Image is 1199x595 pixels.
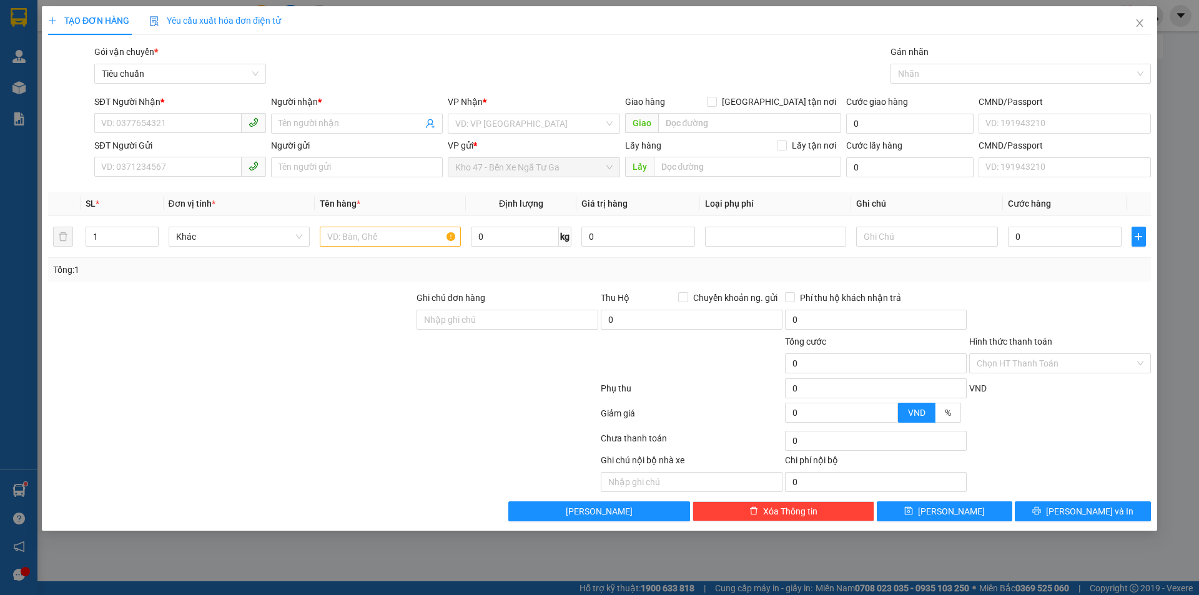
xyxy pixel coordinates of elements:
[426,119,436,129] span: user-add
[48,16,57,25] span: plus
[846,140,902,150] label: Cước lấy hàng
[1135,18,1145,28] span: close
[795,291,906,305] span: Phí thu hộ khách nhận trả
[599,381,784,403] div: Phụ thu
[979,95,1150,109] div: CMND/Passport
[846,97,908,107] label: Cước giao hàng
[169,199,215,209] span: Đơn vị tính
[654,157,841,177] input: Dọc đường
[417,310,598,330] input: Ghi chú đơn hàng
[1132,227,1145,247] button: plus
[53,263,463,277] div: Tổng: 1
[625,97,665,107] span: Giao hàng
[176,227,302,246] span: Khác
[877,501,1012,521] button: save[PERSON_NAME]
[625,157,654,177] span: Lấy
[693,501,875,521] button: deleteXóa Thông tin
[700,192,851,216] th: Loại phụ phí
[717,95,841,109] span: [GEOGRAPHIC_DATA] tận nơi
[86,199,96,209] span: SL
[581,227,695,247] input: 0
[149,16,159,26] img: icon
[271,95,443,109] div: Người nhận
[320,199,360,209] span: Tên hàng
[846,157,974,177] input: Cước lấy hàng
[857,227,998,247] input: Ghi Chú
[456,158,613,177] span: Kho 47 - Bến Xe Ngã Tư Ga
[94,139,266,152] div: SĐT Người Gửi
[625,140,661,150] span: Lấy hàng
[559,227,571,247] span: kg
[448,97,483,107] span: VP Nhận
[417,293,485,303] label: Ghi chú đơn hàng
[601,453,782,472] div: Ghi chú nội bộ nhà xe
[271,139,443,152] div: Người gửi
[1032,506,1041,516] span: printer
[1015,501,1151,521] button: printer[PERSON_NAME] và In
[601,293,629,303] span: Thu Hộ
[599,406,784,428] div: Giảm giá
[891,47,929,57] label: Gán nhãn
[969,337,1052,347] label: Hình thức thanh toán
[908,408,925,418] span: VND
[94,95,266,109] div: SĐT Người Nhận
[94,47,158,57] span: Gói vận chuyển
[102,64,259,83] span: Tiêu chuẩn
[509,501,691,521] button: [PERSON_NAME]
[852,192,1003,216] th: Ghi chú
[48,16,129,26] span: TẠO ĐƠN HÀNG
[249,117,259,127] span: phone
[785,337,826,347] span: Tổng cước
[566,504,633,518] span: [PERSON_NAME]
[979,139,1150,152] div: CMND/Passport
[448,139,620,152] div: VP gửi
[846,114,974,134] input: Cước giao hàng
[1132,232,1145,242] span: plus
[787,139,841,152] span: Lấy tận nơi
[658,113,841,133] input: Dọc đường
[688,291,782,305] span: Chuyển khoản ng. gửi
[1122,6,1157,41] button: Close
[499,199,543,209] span: Định lượng
[581,199,628,209] span: Giá trị hàng
[905,506,914,516] span: save
[1008,199,1051,209] span: Cước hàng
[785,453,967,472] div: Chi phí nội bộ
[763,504,817,518] span: Xóa Thông tin
[749,506,758,516] span: delete
[149,16,281,26] span: Yêu cầu xuất hóa đơn điện tử
[969,383,987,393] span: VND
[625,113,658,133] span: Giao
[249,161,259,171] span: phone
[599,431,784,453] div: Chưa thanh toán
[53,227,73,247] button: delete
[320,227,461,247] input: VD: Bàn, Ghế
[919,504,985,518] span: [PERSON_NAME]
[1046,504,1133,518] span: [PERSON_NAME] và In
[601,472,782,492] input: Nhập ghi chú
[945,408,951,418] span: %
